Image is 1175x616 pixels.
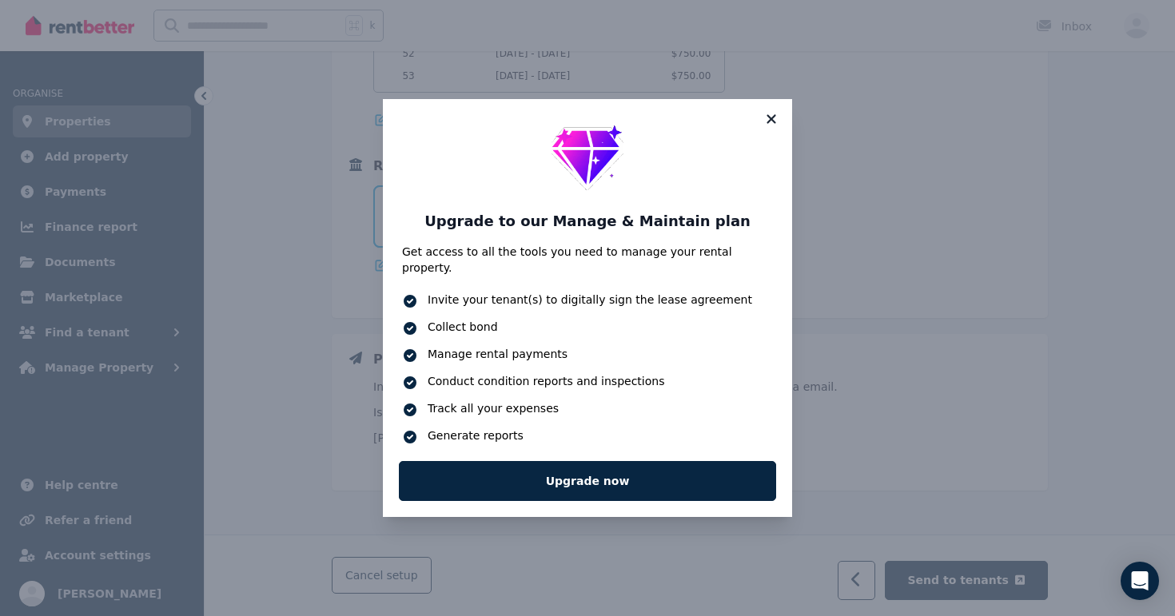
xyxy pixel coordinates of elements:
span: Conduct condition reports and inspections [428,373,773,389]
span: Invite your tenant(s) to digitally sign the lease agreement [428,292,773,308]
div: Open Intercom Messenger [1121,562,1159,600]
span: Collect bond [428,319,773,335]
span: Track all your expenses [428,400,773,416]
img: Upgrade to manage platform [552,118,623,190]
a: Upgrade now [399,461,776,501]
span: Generate reports [428,427,773,443]
h3: Upgrade to our Manage & Maintain plan [402,212,773,231]
span: Manage rental payments [428,346,773,362]
p: Get access to all the tools you need to manage your rental property. [402,244,773,276]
